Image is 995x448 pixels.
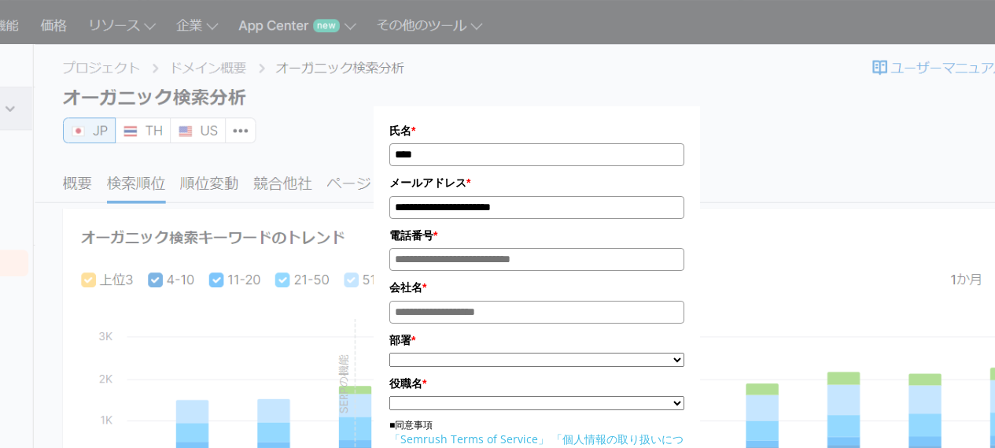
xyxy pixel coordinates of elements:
label: 部署 [389,331,684,349]
label: メールアドレス [389,174,684,191]
a: 「Semrush Terms of Service」 [389,431,549,446]
label: 氏名 [389,122,684,139]
label: 役職名 [389,375,684,392]
label: 電話番号 [389,227,684,244]
label: 会社名 [389,279,684,296]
